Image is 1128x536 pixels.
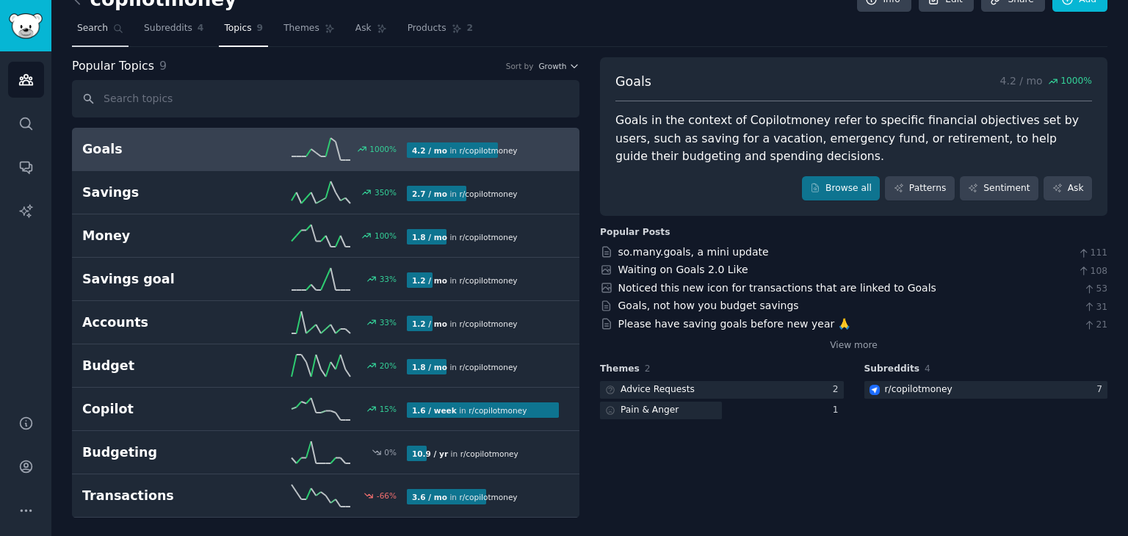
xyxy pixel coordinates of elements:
div: -66 % [377,490,397,501]
span: 4 [198,22,204,35]
span: r/ copilotmoney [459,276,517,285]
span: 108 [1077,265,1107,278]
h2: Budget [82,357,245,375]
div: 100 % [375,231,397,241]
p: 4.2 / mo [1000,73,1092,91]
div: in [407,229,523,245]
h2: Copilot [82,400,245,419]
div: in [407,402,532,418]
a: Budgeting0%10.9 / yrin r/copilotmoney [72,431,579,474]
span: 1000 % [1060,75,1092,88]
div: 33 % [380,274,397,284]
b: 1.6 / week [412,406,457,415]
div: 33 % [380,317,397,327]
button: Growth [538,61,579,71]
span: 2 [467,22,474,35]
div: in [407,446,524,461]
b: 1.8 / mo [412,233,447,242]
a: Savings350%2.7 / moin r/copilotmoney [72,171,579,214]
span: r/ copilotmoney [459,319,517,328]
a: Browse all [802,176,881,201]
span: r/ copilotmoney [459,493,517,501]
h2: Savings [82,184,245,202]
div: 15 % [380,404,397,414]
h2: Money [82,227,245,245]
input: Search topics [72,80,579,117]
b: 2.7 / mo [412,189,447,198]
span: r/ copilotmoney [459,146,517,155]
a: Themes [278,17,340,47]
span: Popular Topics [72,57,154,76]
a: Search [72,17,129,47]
a: View more [830,339,878,352]
a: Noticed this new icon for transactions that are linked to Goals [618,282,936,294]
a: Pain & Anger1 [600,402,844,420]
h2: Budgeting [82,443,245,462]
span: 9 [257,22,264,35]
div: Pain & Anger [621,404,679,417]
div: in [407,186,523,201]
a: Copilot15%1.6 / weekin r/copilotmoney [72,388,579,431]
a: Budget20%1.8 / moin r/copilotmoney [72,344,579,388]
div: Advice Requests [621,383,695,396]
span: Subreddits [864,363,920,376]
div: 350 % [375,187,397,198]
div: 2 [833,383,844,396]
span: 21 [1083,319,1107,332]
a: Please have saving goals before new year 🙏 [618,318,850,330]
div: in [407,142,523,158]
span: 2 [645,363,651,374]
h2: Accounts [82,314,245,332]
div: Goals in the context of Copilotmoney refer to specific financial objectives set by users, such as... [615,112,1092,166]
span: Products [408,22,446,35]
b: 1.2 / mo [412,319,447,328]
div: in [407,489,523,504]
a: Ask [350,17,392,47]
div: Sort by [506,61,534,71]
img: GummySearch logo [9,13,43,39]
b: 10.9 / yr [412,449,448,458]
span: Search [77,22,108,35]
a: Patterns [885,176,954,201]
a: Sentiment [960,176,1038,201]
h2: Savings goal [82,270,245,289]
a: Subreddits4 [139,17,209,47]
span: Subreddits [144,22,192,35]
span: Goals [615,73,651,91]
div: in [407,316,523,331]
div: 20 % [380,361,397,371]
a: Money100%1.8 / moin r/copilotmoney [72,214,579,258]
h2: Transactions [82,487,245,505]
div: in [407,272,523,288]
a: so.many.goals, a mini update [618,246,769,258]
b: 1.8 / mo [412,363,447,372]
div: 7 [1096,383,1107,396]
a: Advice Requests2 [600,381,844,399]
a: Accounts33%1.2 / moin r/copilotmoney [72,301,579,344]
span: r/ copilotmoney [459,363,517,372]
h2: Goals [82,140,245,159]
div: Popular Posts [600,226,670,239]
a: Goals, not how you budget savings [618,300,799,311]
span: 9 [159,59,167,73]
div: 1000 % [369,144,397,154]
span: Growth [538,61,566,71]
span: Topics [224,22,251,35]
img: copilotmoney [869,385,880,395]
span: 4 [925,363,930,374]
a: Transactions-66%3.6 / moin r/copilotmoney [72,474,579,518]
div: 0 % [384,447,397,457]
b: 1.2 / mo [412,276,447,285]
a: Products2 [402,17,478,47]
span: 31 [1083,301,1107,314]
span: 111 [1077,247,1107,260]
span: Themes [600,363,640,376]
span: r/ copilotmoney [459,189,517,198]
a: Ask [1044,176,1092,201]
b: 4.2 / mo [412,146,447,155]
span: r/ copilotmoney [459,233,517,242]
b: 3.6 / mo [412,493,447,501]
a: copilotmoneyr/copilotmoney7 [864,381,1108,399]
span: Themes [283,22,319,35]
div: r/ copilotmoney [885,383,952,396]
